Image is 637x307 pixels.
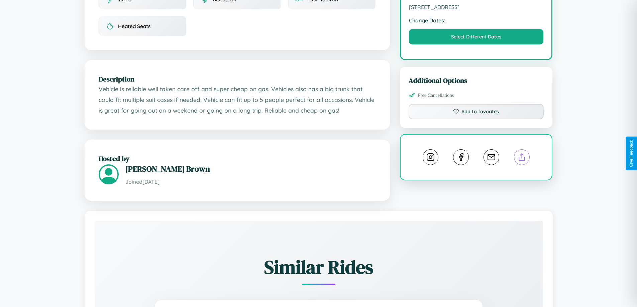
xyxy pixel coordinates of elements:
button: Add to favorites [409,104,544,119]
p: Vehicle is reliable well taken care off and super cheap on gas. Vehicles also has a big trunk tha... [99,84,376,116]
button: Select Different Dates [409,29,544,44]
h3: [PERSON_NAME] Brown [125,163,376,174]
h3: Additional Options [409,75,544,85]
span: Heated Seats [118,23,150,29]
p: Joined [DATE] [125,177,376,187]
h2: Description [99,74,376,84]
h2: Hosted by [99,154,376,163]
span: [STREET_ADDRESS] [409,4,544,10]
h2: Similar Rides [118,254,519,280]
strong: Change Dates: [409,17,544,24]
div: Give Feedback [629,140,634,167]
span: Free Cancellations [418,93,454,98]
